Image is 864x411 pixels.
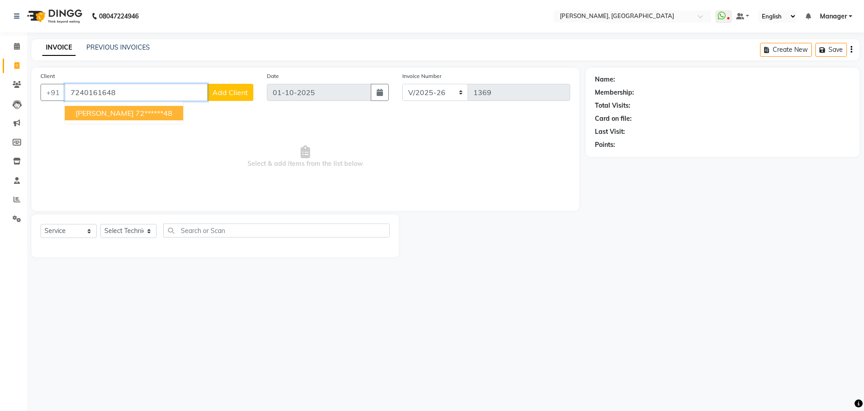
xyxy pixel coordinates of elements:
[595,88,634,97] div: Membership:
[595,75,615,84] div: Name:
[820,12,847,21] span: Manager
[815,43,847,57] button: Save
[65,84,207,101] input: Search by Name/Mobile/Email/Code
[207,84,253,101] button: Add Client
[402,72,441,80] label: Invoice Number
[76,109,134,118] span: [PERSON_NAME]
[595,114,632,123] div: Card on file:
[40,72,55,80] label: Client
[760,43,812,57] button: Create New
[595,101,630,110] div: Total Visits:
[23,4,85,29] img: logo
[42,40,76,56] a: INVOICE
[212,88,248,97] span: Add Client
[595,127,625,137] div: Last Visit:
[40,84,66,101] button: +91
[40,112,570,202] span: Select & add items from the list below
[86,43,150,51] a: PREVIOUS INVOICES
[267,72,279,80] label: Date
[163,224,390,237] input: Search or Scan
[595,140,615,150] div: Points:
[99,4,139,29] b: 08047224946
